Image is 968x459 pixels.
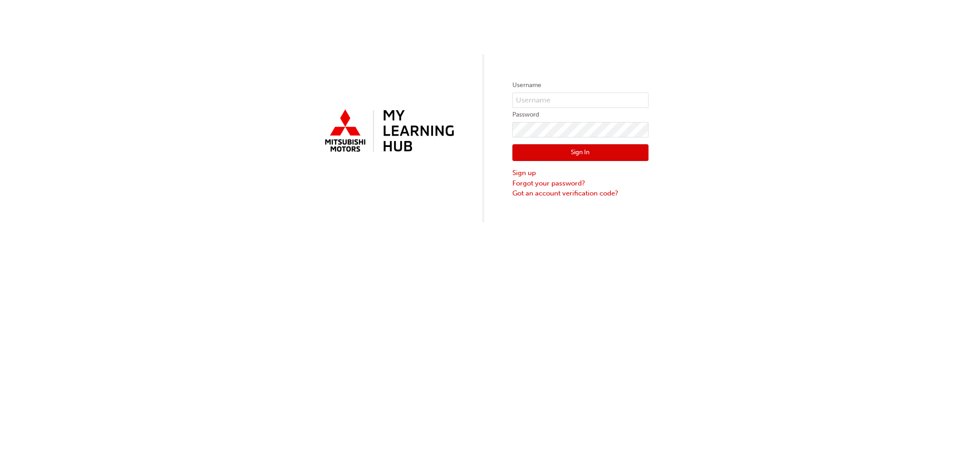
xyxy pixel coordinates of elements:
[512,144,649,161] button: Sign In
[320,106,456,157] img: mmal
[512,109,649,120] label: Password
[512,93,649,108] input: Username
[512,188,649,199] a: Got an account verification code?
[512,178,649,189] a: Forgot your password?
[512,80,649,91] label: Username
[512,168,649,178] a: Sign up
